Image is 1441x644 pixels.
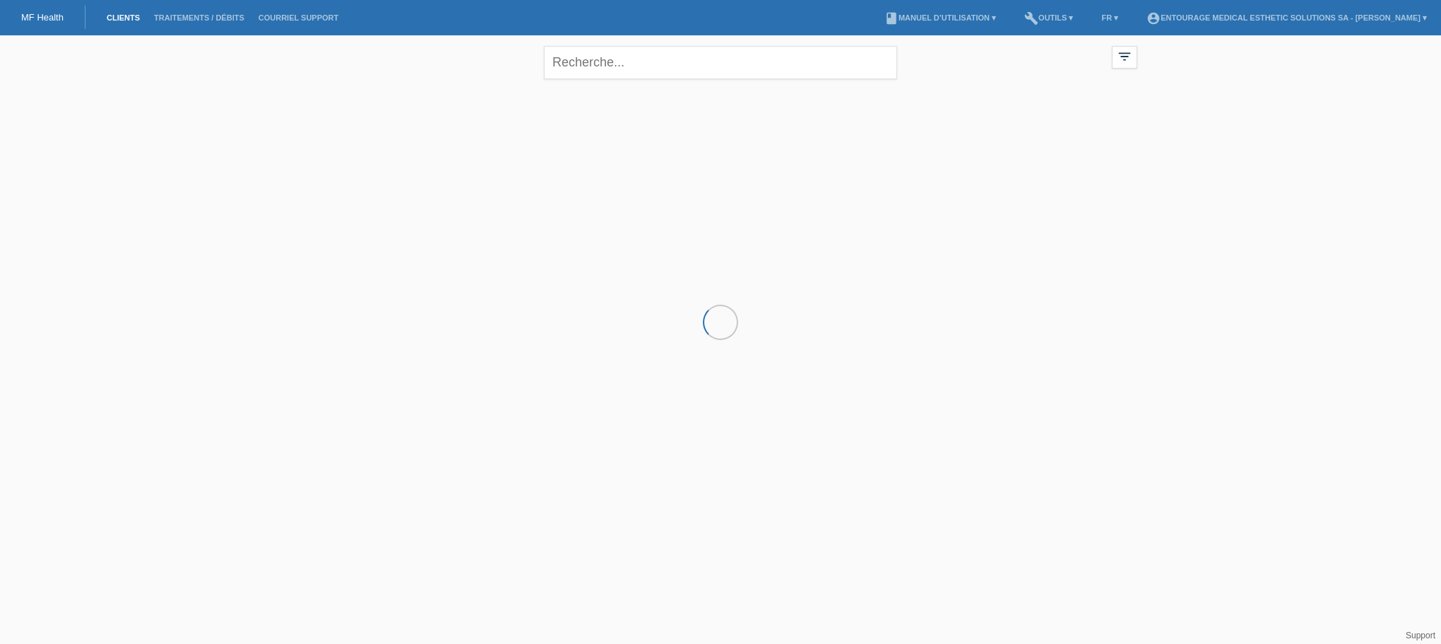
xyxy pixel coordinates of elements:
a: Support [1406,631,1435,640]
a: Clients [100,13,147,22]
i: book [884,11,899,25]
a: FR ▾ [1094,13,1125,22]
i: build [1024,11,1038,25]
input: Recherche... [544,46,897,79]
a: buildOutils ▾ [1017,13,1080,22]
a: Courriel Support [251,13,345,22]
a: Traitements / débits [147,13,251,22]
i: filter_list [1117,49,1132,64]
a: MF Health [21,12,64,23]
a: account_circleENTOURAGE Medical Esthetic Solutions SA - [PERSON_NAME] ▾ [1139,13,1434,22]
a: bookManuel d’utilisation ▾ [877,13,1003,22]
i: account_circle [1146,11,1161,25]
